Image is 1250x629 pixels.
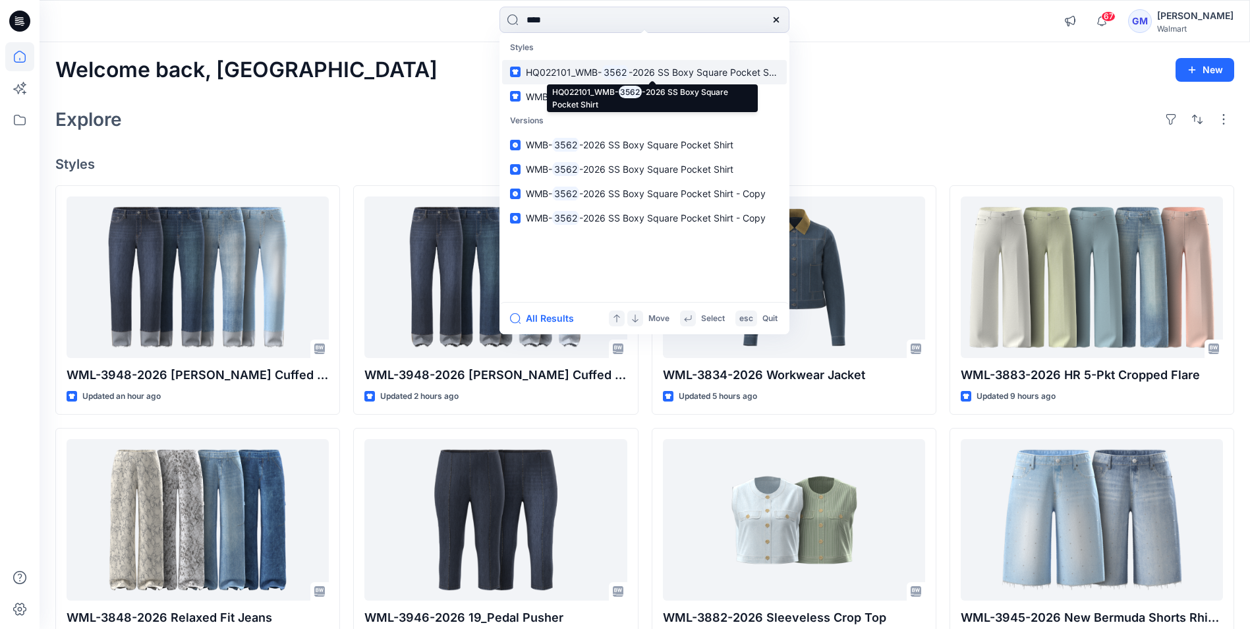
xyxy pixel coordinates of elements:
div: [PERSON_NAME] [1157,8,1234,24]
p: Versions [502,109,787,133]
span: WMB- [526,212,552,224]
mark: 3562 [552,162,579,177]
p: Updated 9 hours ago [977,390,1056,404]
a: WML-3834-2026 Workwear Jacket [663,196,925,358]
p: WML-3848-2026 Relaxed Fit Jeans [67,609,329,627]
span: WMB- [526,91,552,102]
button: All Results [510,311,582,326]
h4: Styles [55,156,1234,172]
p: WML-3883-2026 HR 5-Pkt Cropped Flare [961,366,1223,384]
p: Updated an hour ago [82,390,161,404]
p: WML-3834-2026 Workwear Jacket [663,366,925,384]
a: HQ022101_WMB-3562-2026 SS Boxy Square Pocket Shirt [502,60,787,84]
span: WMB- [526,139,552,150]
a: WML-3848-2026 Relaxed Fit Jeans [67,439,329,601]
a: WML-3948-2026 Benton Cuffed Pants-27 Inseam [67,196,329,358]
a: WMB-3562-2026 SS Boxy Square Pocket Shirt [502,157,787,181]
a: WML-3946-2026 19_Pedal Pusher [364,439,627,601]
p: Quit [762,312,778,326]
a: WML-3882-2026 Sleeveless Crop Top [663,439,925,601]
mark: 3562 [552,186,579,201]
span: 67 [1101,11,1116,22]
span: -2026 SS Boxy Square Pocket Shirt [579,164,733,175]
a: WMB-3562-2026 SS Boxy Square Pocket Shirt [502,84,787,109]
p: WML-3948-2026 [PERSON_NAME] Cuffed Pants-29 Inseam [364,366,627,384]
p: WML-3945-2026 New Bermuda Shorts Rhine Stones [961,609,1223,627]
a: WMB-3562-2026 SS Boxy Square Pocket Shirt [502,133,787,157]
span: WMB- [526,188,552,199]
span: -2026 SS Boxy Square Pocket Shirt [579,91,733,102]
span: -2026 SS Boxy Square Pocket Shirt - Copy [579,212,766,224]
a: WMB-3562-2026 SS Boxy Square Pocket Shirt - Copy [502,181,787,206]
a: WML-3883-2026 HR 5-Pkt Cropped Flare [961,196,1223,358]
div: Walmart [1157,24,1234,34]
button: New [1176,58,1234,82]
h2: Explore [55,109,122,130]
p: Updated 5 hours ago [679,390,757,404]
p: WML-3882-2026 Sleeveless Crop Top [663,609,925,627]
p: WML-3946-2026 19_Pedal Pusher [364,609,627,627]
span: -2026 SS Boxy Square Pocket Shirt [579,139,733,150]
p: esc [739,312,753,326]
p: WML-3948-2026 [PERSON_NAME] Cuffed Pants-27 Inseam [67,366,329,384]
a: WML-3948-2026 Benton Cuffed Pants-29 Inseam [364,196,627,358]
span: -2026 SS Boxy Square Pocket Shirt - Copy [579,188,766,199]
h2: Welcome back, [GEOGRAPHIC_DATA] [55,58,438,82]
p: Move [648,312,669,326]
span: WMB- [526,164,552,175]
mark: 3562 [552,210,579,225]
a: WML-3945-2026 New Bermuda Shorts Rhine Stones [961,439,1223,601]
span: -2026 SS Boxy Square Pocket Shirt [629,67,783,78]
span: HQ022101_WMB- [526,67,602,78]
mark: 3562 [552,137,579,152]
p: Updated 2 hours ago [380,390,459,404]
a: WMB-3562-2026 SS Boxy Square Pocket Shirt - Copy [502,206,787,230]
p: Select [701,312,725,326]
div: GM [1128,9,1152,33]
mark: 3562 [552,89,579,104]
p: Styles [502,36,787,60]
mark: 3562 [602,65,629,80]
